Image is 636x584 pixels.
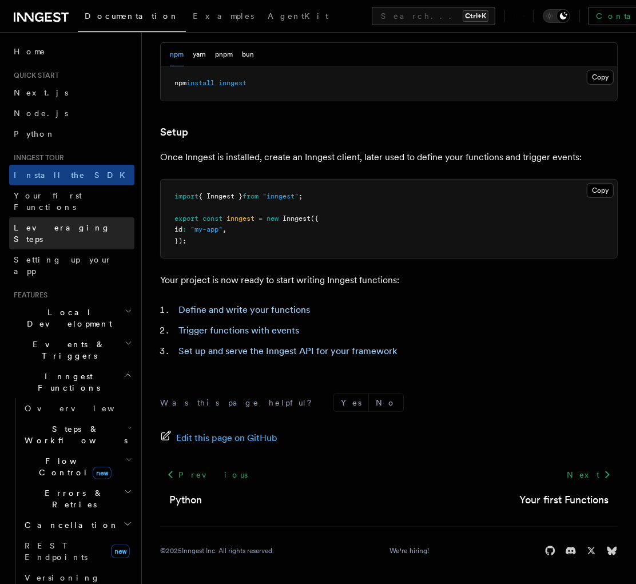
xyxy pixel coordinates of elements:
span: Node.js [14,109,68,118]
span: npm [174,79,186,87]
span: }); [174,237,186,245]
span: import [174,192,198,200]
span: Errors & Retries [20,487,124,510]
span: Cancellation [20,519,119,531]
a: Previous [160,464,255,485]
button: Events & Triggers [9,334,134,366]
a: Home [9,41,134,62]
a: Leveraging Steps [9,217,134,249]
a: Setup [160,124,188,140]
a: Documentation [78,3,186,32]
span: { Inngest } [198,192,243,200]
span: AgentKit [268,11,328,21]
a: Define and write your functions [178,304,310,315]
span: Leveraging Steps [14,223,110,244]
p: Your project is now ready to start writing Inngest functions: [160,272,618,288]
span: from [243,192,259,200]
button: Cancellation [20,515,134,535]
span: Quick start [9,71,59,80]
a: Trigger functions with events [178,325,299,336]
span: Features [9,291,47,300]
span: Python [14,129,55,138]
span: Documentation [85,11,179,21]
a: Python [9,124,134,144]
span: : [182,225,186,233]
span: Inngest [283,214,311,223]
span: Events & Triggers [9,339,125,361]
a: Setting up your app [9,249,134,281]
span: new [111,545,130,558]
button: Errors & Retries [20,483,134,515]
p: Was this page helpful? [160,397,320,408]
span: Setting up your app [14,255,112,276]
button: Search...Ctrl+K [372,7,495,25]
button: Copy [587,183,614,198]
span: Flow Control [20,455,126,478]
button: Flow Controlnew [20,451,134,483]
button: Toggle dark mode [543,9,570,23]
span: ; [299,192,303,200]
button: Yes [334,394,368,411]
a: Examples [186,3,261,31]
span: Next.js [14,88,68,97]
a: Python [169,492,202,508]
button: bun [242,43,254,66]
span: Home [14,46,46,57]
span: = [259,214,263,223]
a: Install the SDK [9,165,134,185]
span: id [174,225,182,233]
span: Edit this page on GitHub [176,430,277,446]
span: "my-app" [190,225,222,233]
button: Inngest Functions [9,366,134,398]
a: Your first Functions [519,492,609,508]
span: Versioning [25,573,100,582]
button: Copy [587,70,614,85]
span: new [267,214,279,223]
button: Local Development [9,302,134,334]
a: Edit this page on GitHub [160,430,277,446]
span: new [93,467,112,479]
p: Once Inngest is installed, create an Inngest client, later used to define your functions and trig... [160,149,618,165]
kbd: Ctrl+K [463,10,488,22]
span: REST Endpoints [25,541,88,562]
a: We're hiring! [389,546,429,555]
button: pnpm [215,43,233,66]
span: Steps & Workflows [20,423,128,446]
a: Set up and serve the Inngest API for your framework [178,345,397,356]
span: inngest [226,214,255,223]
span: ({ [311,214,319,223]
a: AgentKit [261,3,335,31]
span: Overview [25,404,142,413]
span: install [186,79,214,87]
span: Examples [193,11,254,21]
a: Next [560,464,618,485]
a: Your first Functions [9,185,134,217]
a: Node.js [9,103,134,124]
button: npm [170,43,184,66]
span: Inngest tour [9,153,64,162]
span: "inngest" [263,192,299,200]
div: © 2025 Inngest Inc. All rights reserved. [160,546,274,555]
button: No [369,394,403,411]
span: Inngest Functions [9,371,124,394]
span: inngest [218,79,247,87]
span: const [202,214,222,223]
a: REST Endpointsnew [20,535,134,567]
span: Local Development [9,307,125,329]
a: Next.js [9,82,134,103]
span: , [222,225,226,233]
span: Install the SDK [14,170,132,180]
button: Steps & Workflows [20,419,134,451]
span: Your first Functions [14,191,82,212]
a: Overview [20,398,134,419]
span: export [174,214,198,223]
button: yarn [193,43,206,66]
